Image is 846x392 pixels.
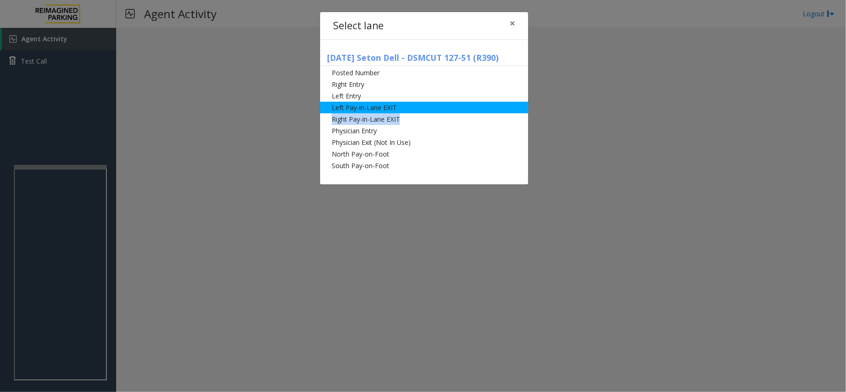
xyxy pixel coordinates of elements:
[320,78,528,90] li: Right Entry
[320,90,528,102] li: Left Entry
[503,12,522,35] button: Close
[320,137,528,148] li: Physician Exit (Not In Use)
[320,67,528,78] li: Posted Number
[510,17,515,30] span: ×
[320,125,528,137] li: Physician Entry
[333,19,384,33] h4: Select lane
[320,160,528,171] li: South Pay-on-Foot
[320,102,528,113] li: Left Pay-in-Lane EXIT
[320,53,528,66] h5: [DATE] Seton Dell - DSMCUT 127-51 (R390)
[320,113,528,125] li: Right Pay-in-Lane EXIT
[320,148,528,160] li: North Pay-on-Foot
